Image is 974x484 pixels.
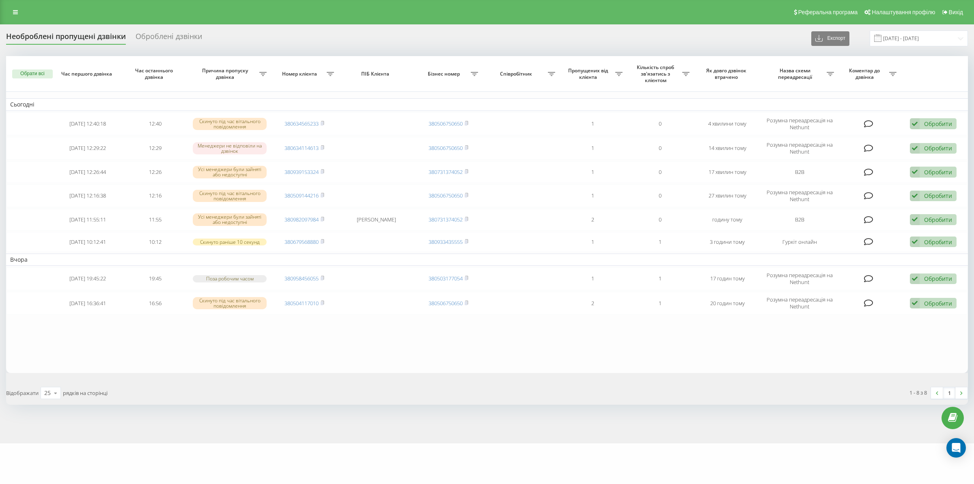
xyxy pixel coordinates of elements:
[44,389,51,397] div: 25
[63,389,108,397] span: рядків на сторінці
[121,161,189,183] td: 12:26
[924,275,952,282] div: Обробити
[946,438,966,458] div: Open Intercom Messenger
[694,267,761,290] td: 17 годин тому
[924,144,952,152] div: Обробити
[486,71,548,77] span: Співробітник
[559,113,627,135] td: 1
[631,64,683,83] span: Кількість спроб зв'язатись з клієнтом
[924,168,952,176] div: Обробити
[765,67,827,80] span: Назва схеми переадресації
[872,9,935,15] span: Налаштування профілю
[121,209,189,230] td: 11:55
[627,232,694,252] td: 1
[284,216,319,223] a: 380982097984
[419,71,471,77] span: Бізнес номер
[924,300,952,307] div: Обробити
[429,168,463,176] a: 380731374052
[627,292,694,315] td: 1
[761,184,838,207] td: Розумна переадресація на Nethunt
[694,161,761,183] td: 17 хвилин тому
[949,9,963,15] span: Вихід
[798,9,858,15] span: Реферальна програма
[429,216,463,223] a: 380731374052
[121,137,189,160] td: 12:29
[275,71,327,77] span: Номер клієнта
[559,292,627,315] td: 2
[559,209,627,230] td: 2
[429,192,463,199] a: 380506750650
[694,232,761,252] td: 3 години тому
[842,67,889,80] span: Коментар до дзвінка
[627,113,694,135] td: 0
[924,192,952,200] div: Обробити
[559,232,627,252] td: 1
[129,67,182,80] span: Час останнього дзвінка
[12,69,53,78] button: Обрати всі
[193,213,266,226] div: Усі менеджери були зайняті або недоступні
[54,113,122,135] td: [DATE] 12:40:18
[193,166,266,178] div: Усі менеджери були зайняті або недоступні
[6,389,39,397] span: Відображати
[193,190,266,202] div: Скинуто під час вітального повідомлення
[627,184,694,207] td: 0
[694,209,761,230] td: годину тому
[284,120,319,127] a: 380634565233
[694,137,761,160] td: 14 хвилин тому
[193,67,259,80] span: Причина пропуску дзвінка
[559,137,627,160] td: 1
[563,67,615,80] span: Пропущених від клієнта
[54,137,122,160] td: [DATE] 12:29:22
[54,184,122,207] td: [DATE] 12:16:38
[429,300,463,307] a: 380506750650
[429,120,463,127] a: 380506750650
[761,137,838,160] td: Розумна переадресація на Nethunt
[345,71,407,77] span: ПІБ Клієнта
[284,275,319,282] a: 380958456055
[6,254,968,266] td: Вчора
[559,161,627,183] td: 1
[429,238,463,245] a: 380933435555
[761,161,838,183] td: B2B
[761,209,838,230] td: B2B
[284,300,319,307] a: 380504117010
[61,71,114,77] span: Час першого дзвінка
[121,292,189,315] td: 16:56
[284,238,319,245] a: 380679568880
[193,142,266,154] div: Менеджери не відповіли на дзвінок
[627,161,694,183] td: 0
[121,232,189,252] td: 10:12
[627,267,694,290] td: 1
[811,31,849,46] button: Експорт
[193,275,266,282] div: Поза робочим часом
[136,32,202,45] div: Оброблені дзвінки
[193,239,266,245] div: Скинуто раніше 10 секунд
[627,137,694,160] td: 0
[559,267,627,290] td: 1
[6,32,126,45] div: Необроблені пропущені дзвінки
[121,113,189,135] td: 12:40
[121,267,189,290] td: 19:45
[54,161,122,183] td: [DATE] 12:26:44
[694,113,761,135] td: 4 хвилини тому
[761,113,838,135] td: Розумна переадресація на Nethunt
[54,292,122,315] td: [DATE] 16:36:41
[761,232,838,252] td: Гуркіт онлайн
[429,144,463,152] a: 380506750650
[943,387,955,399] a: 1
[924,216,952,224] div: Обробити
[338,209,415,230] td: [PERSON_NAME]
[54,232,122,252] td: [DATE] 10:12:41
[284,144,319,152] a: 380634114613
[761,292,838,315] td: Розумна переадресація на Nethunt
[761,267,838,290] td: Розумна переадресація на Nethunt
[924,238,952,246] div: Обробити
[429,275,463,282] a: 380503177054
[701,67,754,80] span: Як довго дзвінок втрачено
[54,209,122,230] td: [DATE] 11:55:11
[6,98,968,111] td: Сьогодні
[694,292,761,315] td: 20 годин тому
[924,120,952,128] div: Обробити
[193,118,266,130] div: Скинуто під час вітального повідомлення
[909,389,927,397] div: 1 - 8 з 8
